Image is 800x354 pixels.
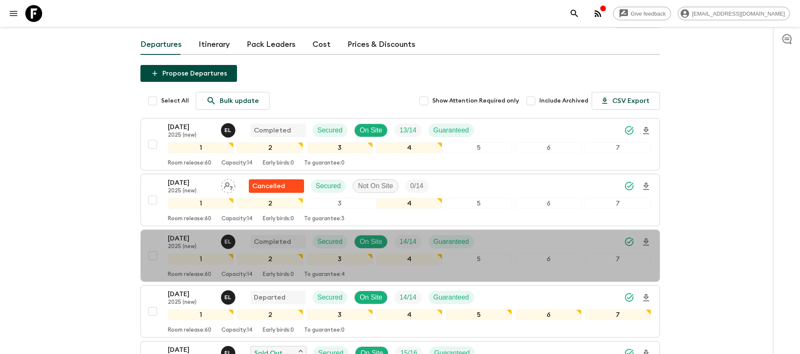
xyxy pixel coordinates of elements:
[515,309,582,320] div: 6
[168,142,234,153] div: 1
[168,299,214,306] p: 2025 (new)
[347,35,415,55] a: Prices & Discounts
[434,237,469,247] p: Guaranteed
[307,254,373,265] div: 3
[312,35,331,55] a: Cost
[307,309,373,320] div: 3
[263,216,294,222] p: Early birds: 0
[624,237,634,247] svg: Synced Successfully
[354,235,388,249] div: On Site
[221,271,253,278] p: Capacity: 14
[376,142,442,153] div: 4
[312,235,348,249] div: Secured
[318,292,343,303] p: Secured
[168,132,214,139] p: 2025 (new)
[140,65,237,82] button: Propose Departures
[446,198,512,209] div: 5
[221,160,253,167] p: Capacity: 14
[221,126,237,132] span: Eleonora Longobardi
[140,174,660,226] button: [DATE]2025 (new)Assign pack leaderFlash Pack cancellationSecuredNot On SiteTrip Fill1234567Room r...
[624,292,634,303] svg: Synced Successfully
[168,243,214,250] p: 2025 (new)
[140,35,182,55] a: Departures
[221,181,235,188] span: Assign pack leader
[307,198,373,209] div: 3
[263,327,294,334] p: Early birds: 0
[592,92,660,110] button: CSV Export
[376,198,442,209] div: 4
[196,92,269,110] a: Bulk update
[307,142,373,153] div: 3
[678,7,790,20] div: [EMAIL_ADDRESS][DOMAIN_NAME]
[353,179,399,193] div: Not On Site
[585,142,651,153] div: 7
[237,254,303,265] div: 2
[432,97,519,105] span: Show Attention Required only
[318,125,343,135] p: Secured
[168,216,211,222] p: Room release: 60
[168,178,214,188] p: [DATE]
[140,230,660,282] button: [DATE]2025 (new)Eleonora LongobardiCompletedSecuredOn SiteTrip FillGuaranteed1234567Room release:...
[434,125,469,135] p: Guaranteed
[304,327,345,334] p: To guarantee: 0
[394,291,421,304] div: Trip Fill
[515,142,582,153] div: 6
[410,181,423,191] p: 0 / 14
[624,181,634,191] svg: Synced Successfully
[585,198,651,209] div: 7
[358,181,393,191] p: Not On Site
[221,327,253,334] p: Capacity: 14
[316,181,341,191] p: Secured
[626,11,671,17] span: Give feedback
[168,254,234,265] div: 1
[161,97,189,105] span: Select All
[199,35,230,55] a: Itinerary
[515,198,582,209] div: 6
[318,237,343,247] p: Secured
[312,124,348,137] div: Secured
[168,271,211,278] p: Room release: 60
[687,11,789,17] span: [EMAIL_ADDRESS][DOMAIN_NAME]
[221,216,253,222] p: Capacity: 14
[263,160,294,167] p: Early birds: 0
[312,291,348,304] div: Secured
[446,309,512,320] div: 5
[140,285,660,338] button: [DATE]2025 (new)Eleonora LongobardiDepartedSecuredOn SiteTrip FillGuaranteed1234567Room release:6...
[254,237,291,247] p: Completed
[399,237,416,247] p: 14 / 14
[304,216,345,222] p: To guarantee: 3
[376,254,442,265] div: 4
[641,237,651,247] svg: Download Onboarding
[168,188,214,195] p: 2025 (new)
[641,293,651,303] svg: Download Onboarding
[168,233,214,243] p: [DATE]
[434,292,469,303] p: Guaranteed
[360,237,382,247] p: On Site
[304,271,345,278] p: To guarantee: 4
[394,124,421,137] div: Trip Fill
[304,160,345,167] p: To guarantee: 0
[405,179,428,193] div: Trip Fill
[221,237,237,244] span: Eleonora Longobardi
[168,289,214,299] p: [DATE]
[168,327,211,334] p: Room release: 60
[237,198,303,209] div: 2
[399,292,416,303] p: 14 / 14
[360,292,382,303] p: On Site
[168,309,234,320] div: 1
[446,142,512,153] div: 5
[641,181,651,192] svg: Download Onboarding
[237,309,303,320] div: 2
[515,254,582,265] div: 6
[399,125,416,135] p: 13 / 14
[585,309,651,320] div: 7
[254,292,286,303] p: Departed
[263,271,294,278] p: Early birds: 0
[252,181,285,191] p: Cancelled
[354,124,388,137] div: On Site
[221,293,237,300] span: Eleonora Longobardi
[446,254,512,265] div: 5
[376,309,442,320] div: 4
[247,35,296,55] a: Pack Leaders
[168,198,234,209] div: 1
